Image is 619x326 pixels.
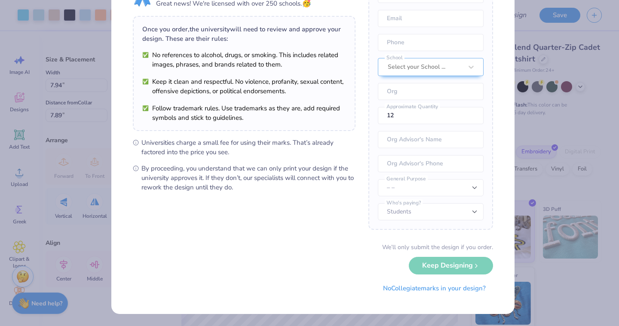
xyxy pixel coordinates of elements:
[141,164,355,192] span: By proceeding, you understand that we can only print your design if the university approves it. I...
[382,243,493,252] div: We’ll only submit the design if you order.
[142,104,346,122] li: Follow trademark rules. Use trademarks as they are, add required symbols and stick to guidelines.
[378,10,484,27] input: Email
[378,131,484,148] input: Org Advisor's Name
[376,280,493,297] button: NoCollegiatemarks in your design?
[378,34,484,51] input: Phone
[142,24,346,43] div: Once you order, the university will need to review and approve your design. These are their rules:
[378,83,484,100] input: Org
[378,107,484,124] input: Approximate Quantity
[142,50,346,69] li: No references to alcohol, drugs, or smoking. This includes related images, phrases, and brands re...
[141,138,355,157] span: Universities charge a small fee for using their marks. That’s already factored into the price you...
[378,155,484,172] input: Org Advisor's Phone
[142,77,346,96] li: Keep it clean and respectful. No violence, profanity, sexual content, offensive depictions, or po...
